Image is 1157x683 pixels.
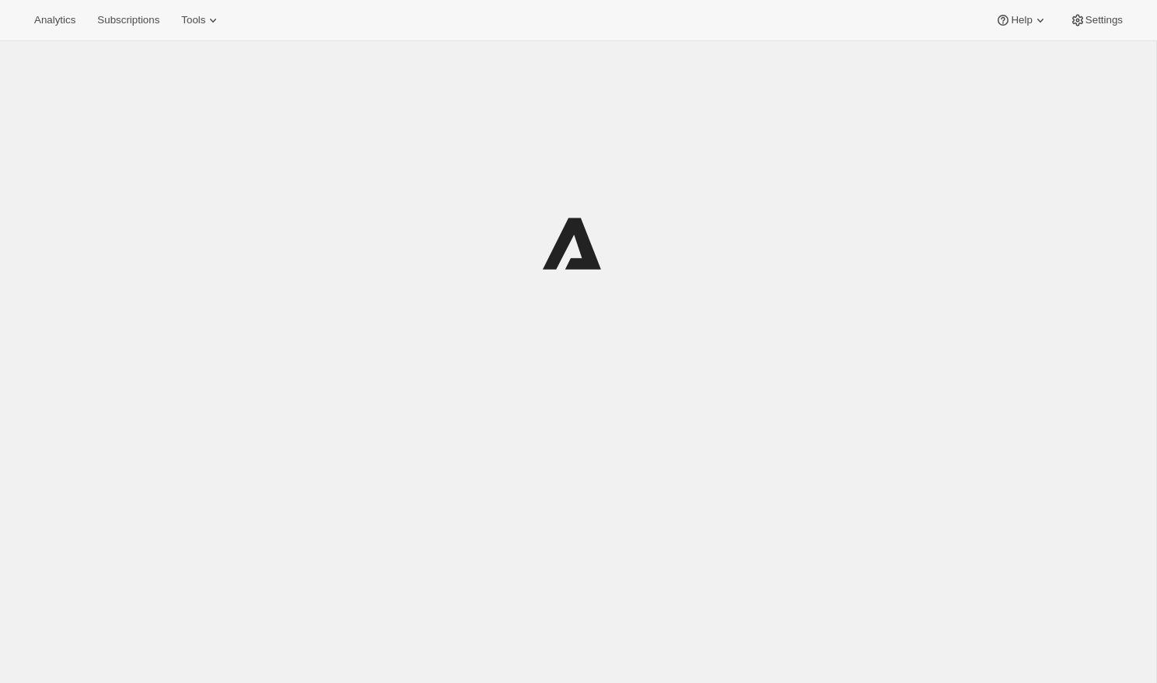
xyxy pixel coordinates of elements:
[172,9,230,31] button: Tools
[34,14,75,26] span: Analytics
[25,9,85,31] button: Analytics
[1011,14,1032,26] span: Help
[986,9,1057,31] button: Help
[181,14,205,26] span: Tools
[1061,9,1132,31] button: Settings
[1085,14,1123,26] span: Settings
[97,14,159,26] span: Subscriptions
[88,9,169,31] button: Subscriptions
